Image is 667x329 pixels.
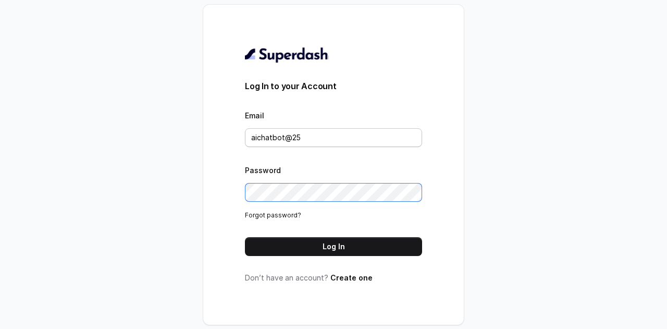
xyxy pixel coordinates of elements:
label: Password [245,166,281,175]
input: youremail@example.com [245,128,422,147]
label: Email [245,111,264,120]
h3: Log In to your Account [245,80,422,92]
p: Don’t have an account? [245,273,422,283]
a: Forgot password? [245,211,301,219]
a: Create one [330,273,373,282]
img: light.svg [245,46,329,63]
button: Log In [245,237,422,256]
